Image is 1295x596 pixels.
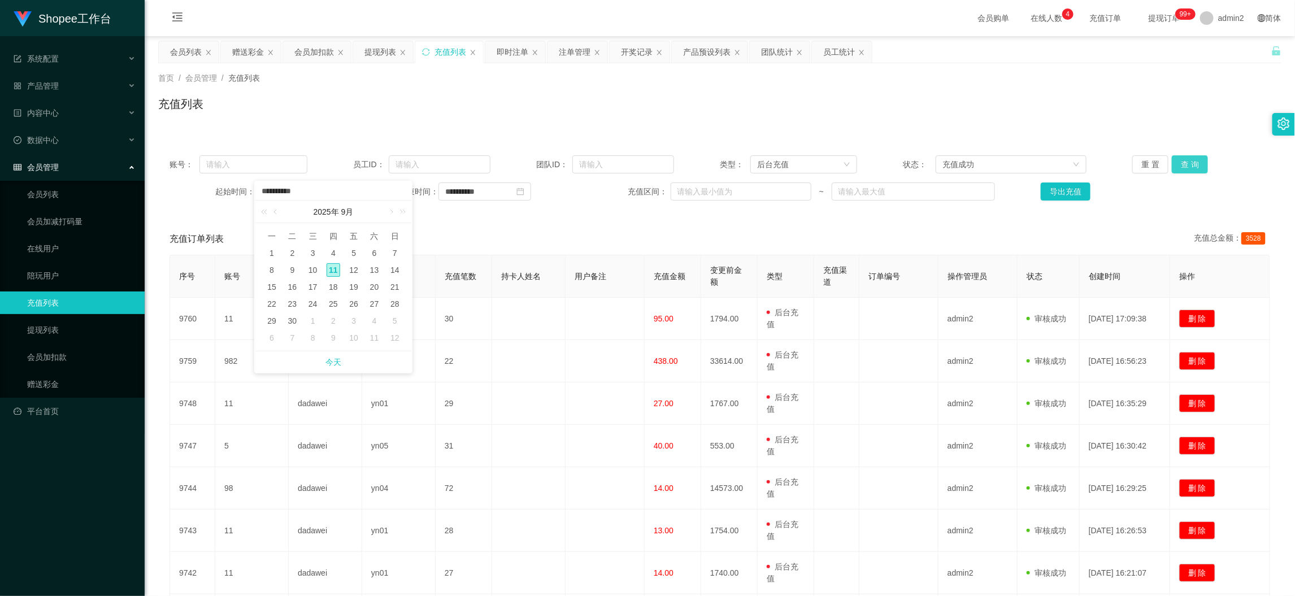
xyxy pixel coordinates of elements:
[215,340,289,382] td: 982
[221,73,224,82] span: /
[385,279,405,295] td: 2025年9月21日
[170,41,202,63] div: 会员列表
[14,163,21,171] i: 图标: table
[654,484,673,493] span: 14.00
[1084,14,1127,22] span: 充值订单
[1062,8,1074,20] sup: 4
[1027,484,1066,493] span: 审核成功
[767,393,798,414] span: 后台充值
[306,246,320,260] div: 3
[422,48,430,56] i: 图标: sync
[323,262,344,279] td: 2025年9月11日
[303,262,323,279] td: 2025年9月10日
[1080,340,1170,382] td: [DATE] 16:56:23
[388,280,402,294] div: 21
[1066,8,1070,20] p: 4
[327,263,340,277] div: 11
[267,49,274,56] i: 图标: close
[393,201,408,223] a: 下一年 (Control键加右方向键)
[362,510,436,552] td: yn01
[158,73,174,82] span: 首页
[282,228,302,245] th: 周二
[289,382,362,425] td: dadawei
[385,312,405,329] td: 2025年10月5日
[1027,526,1066,535] span: 审核成功
[654,356,678,366] span: 438.00
[942,156,974,173] div: 充值成功
[347,331,360,345] div: 10
[516,188,524,195] i: 图标: calendar
[368,297,381,311] div: 27
[14,11,32,27] img: logo.9652507e.png
[306,314,320,328] div: 1
[1194,232,1270,246] div: 充值总金额：
[303,295,323,312] td: 2025年9月24日
[337,49,344,56] i: 图标: close
[265,314,279,328] div: 29
[1179,479,1215,497] button: 删 除
[436,425,492,467] td: 31
[796,49,803,56] i: 图标: close
[303,329,323,346] td: 2025年10月8日
[170,298,215,340] td: 9760
[654,314,673,323] span: 95.00
[158,1,197,37] i: 图标: menu-fold
[767,435,798,456] span: 后台充值
[170,510,215,552] td: 9743
[1027,272,1042,281] span: 状态
[436,510,492,552] td: 28
[347,246,360,260] div: 5
[938,467,1018,510] td: admin2
[38,1,111,37] h1: Shopee工作台
[701,425,758,467] td: 553.00
[323,312,344,329] td: 2025年10月2日
[262,329,282,346] td: 2025年10月6日
[385,295,405,312] td: 2025年9月28日
[262,245,282,262] td: 2025年9月1日
[767,308,798,329] span: 后台充值
[1027,356,1066,366] span: 审核成功
[436,382,492,425] td: 29
[628,186,671,198] span: 充值区间：
[436,298,492,340] td: 30
[347,314,360,328] div: 3
[385,231,405,241] span: 日
[654,568,673,577] span: 14.00
[14,136,21,144] i: 图标: check-circle-o
[385,245,405,262] td: 2025年9月7日
[594,49,601,56] i: 图标: close
[327,280,340,294] div: 18
[199,155,307,173] input: 请输入
[532,49,538,56] i: 图标: close
[701,552,758,594] td: 1740.00
[306,263,320,277] div: 10
[362,467,436,510] td: yn04
[767,477,798,498] span: 后台充值
[306,331,320,345] div: 8
[1142,14,1185,22] span: 提现订单
[364,312,384,329] td: 2025年10月4日
[1277,118,1290,130] i: 图标: setting
[289,552,362,594] td: dadawei
[823,266,847,286] span: 充值渠道
[364,231,384,241] span: 六
[654,272,685,281] span: 充值金额
[158,95,203,112] h1: 充值列表
[285,263,299,277] div: 9
[572,155,674,173] input: 请输入
[399,186,438,198] span: 结束时间：
[344,279,364,295] td: 2025年9月19日
[285,331,299,345] div: 7
[470,49,476,56] i: 图标: close
[1179,394,1215,412] button: 删 除
[259,201,273,223] a: 上一年 (Control键加左方向键)
[536,159,572,171] span: 团队ID：
[306,297,320,311] div: 24
[710,266,742,286] span: 变更前金额
[179,272,195,281] span: 序号
[262,231,282,241] span: 一
[323,228,344,245] th: 周四
[1179,272,1195,281] span: 操作
[1027,399,1066,408] span: 审核成功
[179,73,181,82] span: /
